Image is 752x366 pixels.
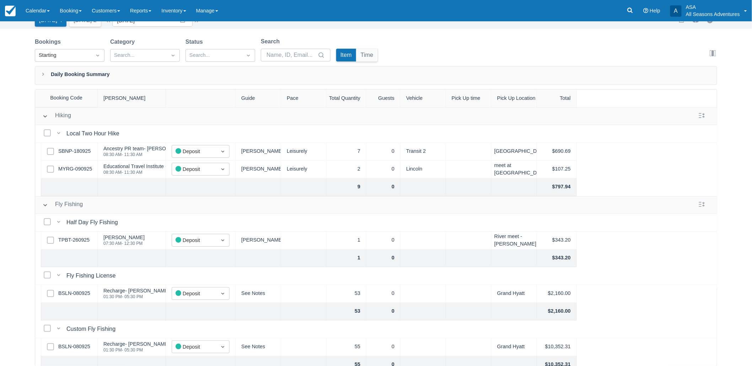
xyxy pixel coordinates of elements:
[103,241,145,246] div: 07:30 AM - 12:30 PM
[66,271,118,280] div: Fly Fishing License
[236,338,281,356] div: See Notes
[58,290,90,297] a: BSLN-080925
[643,8,648,13] i: Help
[66,218,121,227] div: Half Day Fly Fishing
[219,290,226,297] span: Dropdown icon
[327,161,366,178] div: 2
[537,232,577,249] div: $343.20
[236,90,281,107] div: Guide
[686,4,740,11] p: ASA
[356,49,378,61] button: Time
[537,303,577,321] div: $2,160.00
[110,38,138,46] label: Category
[39,52,88,59] div: Starting
[103,164,224,169] div: Educational Travel Institute - Trace [PERSON_NAME]
[5,6,16,16] img: checkfront-main-nav-mini-logo.png
[537,161,577,178] div: $107.25
[670,5,682,17] div: A
[35,38,64,46] label: Bookings
[327,285,366,303] div: 53
[219,166,226,173] span: Dropdown icon
[366,143,401,161] div: 0
[281,143,327,161] div: Leisurely
[267,49,316,61] input: Name, ID, Email...
[366,285,401,303] div: 0
[103,235,145,240] div: [PERSON_NAME]
[492,161,537,178] div: meet at [GEOGRAPHIC_DATA]
[366,90,401,107] div: Guests
[537,178,577,196] div: $797.94
[39,199,86,211] button: Fly Fishing
[492,285,537,303] div: Grand Hyatt
[537,249,577,267] div: $343.20
[103,152,188,157] div: 08:30 AM - 11:30 AM
[35,90,98,107] div: Booking Code
[537,143,577,161] div: $690.69
[327,249,366,267] div: 1
[176,236,213,244] div: Deposit
[94,52,101,59] span: Dropdown icon
[236,161,281,178] div: [PERSON_NAME]
[492,143,537,161] div: [GEOGRAPHIC_DATA]
[176,343,213,351] div: Deposit
[103,288,170,293] div: Recharge- [PERSON_NAME]
[492,338,537,356] div: Grand Hyatt
[537,90,577,107] div: Total
[261,37,283,46] label: Search
[103,170,224,174] div: 08:30 AM - 11:30 AM
[686,11,740,18] p: All Seasons Adventures
[103,295,170,299] div: 01:30 PM - 05:30 PM
[401,90,446,107] div: Vehicle
[219,148,226,155] span: Dropdown icon
[327,303,366,321] div: 53
[66,325,118,333] div: Custom Fly Fishing
[492,232,537,249] div: River meet - [PERSON_NAME]
[401,161,446,178] div: Lincoln
[327,90,366,107] div: Total Quantity
[186,38,206,46] label: Status
[219,237,226,244] span: Dropdown icon
[176,290,213,298] div: Deposit
[650,8,660,14] span: Help
[327,232,366,249] div: 1
[327,143,366,161] div: 7
[327,178,366,196] div: 9
[58,165,92,173] a: MYRG-090925
[245,52,252,59] span: Dropdown icon
[39,110,74,123] button: Hiking
[366,338,401,356] div: 0
[103,146,188,151] div: Ancestry PR team- [PERSON_NAME]
[35,66,717,85] div: Daily Booking Summary
[366,178,401,196] div: 0
[58,147,91,155] a: SBNP-180925
[219,343,226,350] span: Dropdown icon
[281,90,327,107] div: Pace
[492,90,537,107] div: Pick Up Location
[236,143,281,161] div: [PERSON_NAME], [PERSON_NAME]
[446,90,492,107] div: Pick Up time
[176,165,213,173] div: Deposit
[336,49,356,61] button: Item
[537,285,577,303] div: $2,160.00
[98,90,166,107] div: [PERSON_NAME]
[366,232,401,249] div: 0
[327,338,366,356] div: 55
[176,147,213,156] div: Deposit
[401,143,446,161] div: Transit 2
[66,129,122,138] div: Local Two Hour Hike
[236,232,281,249] div: [PERSON_NAME]
[170,52,177,59] span: Dropdown icon
[537,338,577,356] div: $10,352.31
[281,161,327,178] div: Leisurely
[103,341,170,346] div: Recharge- [PERSON_NAME]
[236,285,281,303] div: See Notes
[366,303,401,321] div: 0
[366,249,401,267] div: 0
[366,161,401,178] div: 0
[103,348,170,352] div: 01:30 PM - 05:30 PM
[58,343,90,351] a: BSLN-080925
[58,236,90,244] a: TPBT-260925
